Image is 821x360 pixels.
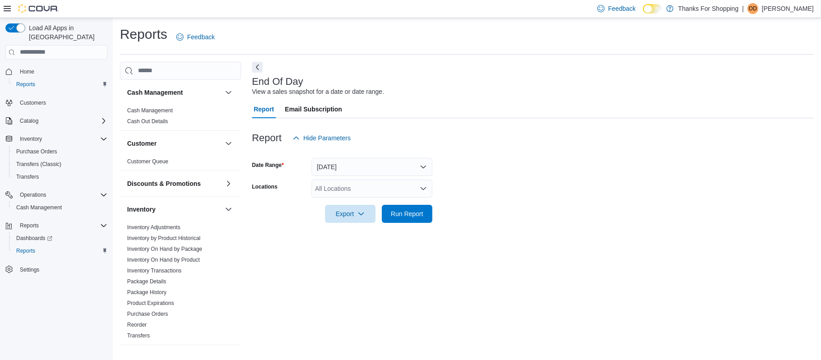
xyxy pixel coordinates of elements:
span: Load All Apps in [GEOGRAPHIC_DATA] [25,23,107,42]
span: Inventory On Hand by Package [127,245,202,253]
a: Reorder [127,322,147,328]
button: Customer [127,139,221,148]
h3: Cash Management [127,88,183,97]
span: Customer Queue [127,158,168,165]
button: Discounts & Promotions [127,179,221,188]
span: Reports [16,247,35,254]
span: Reports [16,220,107,231]
div: Customer [120,156,241,171]
a: Package Details [127,278,166,285]
span: Reports [20,222,39,229]
span: Home [20,68,34,75]
button: Reports [2,219,111,232]
button: [DATE] [312,158,432,176]
span: Dashboards [16,235,52,242]
button: Operations [16,189,50,200]
span: Transfers [127,332,150,339]
span: Catalog [16,115,107,126]
label: Date Range [252,162,284,169]
span: Reports [13,79,107,90]
span: Transfers (Classic) [16,161,61,168]
span: Operations [20,191,46,198]
a: Dashboards [9,232,111,245]
input: Dark Mode [643,4,662,14]
span: Settings [20,266,39,273]
span: Cash Out Details [127,118,168,125]
a: Reports [13,79,39,90]
a: Purchase Orders [127,311,168,317]
button: Run Report [382,205,432,223]
span: Customers [20,99,46,106]
a: Transfers [13,171,42,182]
div: View a sales snapshot for a date or date range. [252,87,384,97]
span: OD [749,3,757,14]
button: Settings [2,263,111,276]
h3: Discounts & Promotions [127,179,201,188]
button: Cash Management [127,88,221,97]
span: Transfers [13,171,107,182]
span: Product Expirations [127,300,174,307]
h1: Reports [120,25,167,43]
span: Feedback [608,4,636,13]
button: Catalog [16,115,42,126]
button: Inventory [16,134,46,144]
span: Transfers [16,173,39,180]
p: [PERSON_NAME] [762,3,814,14]
a: Package History [127,289,166,295]
a: Dashboards [13,233,56,244]
span: Cash Management [16,204,62,211]
a: Inventory Transactions [127,268,182,274]
button: Transfers [9,171,111,183]
span: Reports [16,81,35,88]
span: Cash Management [13,202,107,213]
button: Customers [2,96,111,109]
a: Settings [16,264,43,275]
a: Reports [13,245,39,256]
span: Purchase Orders [16,148,57,155]
button: Cash Management [9,201,111,214]
span: Transfers (Classic) [13,159,107,170]
h3: Report [252,133,282,143]
span: Hide Parameters [303,134,351,143]
span: Settings [16,263,107,275]
button: Export [325,205,376,223]
a: Home [16,66,38,77]
span: Inventory Adjustments [127,224,180,231]
a: Purchase Orders [13,146,61,157]
img: Cova [18,4,59,13]
button: Home [2,65,111,78]
span: Customers [16,97,107,108]
span: Dashboards [13,233,107,244]
h3: End Of Day [252,76,303,87]
a: Feedback [173,28,218,46]
button: Reports [9,78,111,91]
span: Run Report [391,209,423,218]
a: Cash Management [127,107,173,114]
span: Inventory by Product Historical [127,235,201,242]
button: Reports [9,245,111,257]
button: Catalog [2,115,111,127]
span: Package History [127,289,166,296]
span: Home [16,66,107,77]
button: Inventory [2,133,111,145]
a: Customers [16,97,50,108]
span: Email Subscription [285,100,342,118]
span: Report [254,100,274,118]
h3: Inventory [127,205,156,214]
span: Catalog [20,117,38,125]
button: Reports [16,220,42,231]
label: Locations [252,183,278,190]
h3: Customer [127,139,156,148]
span: Inventory [20,135,42,143]
span: Inventory [16,134,107,144]
a: Cash Management [13,202,65,213]
a: Product Expirations [127,300,174,306]
button: Cash Management [223,87,234,98]
div: O Dixon [748,3,758,14]
button: Open list of options [420,185,427,192]
a: Cash Out Details [127,118,168,125]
